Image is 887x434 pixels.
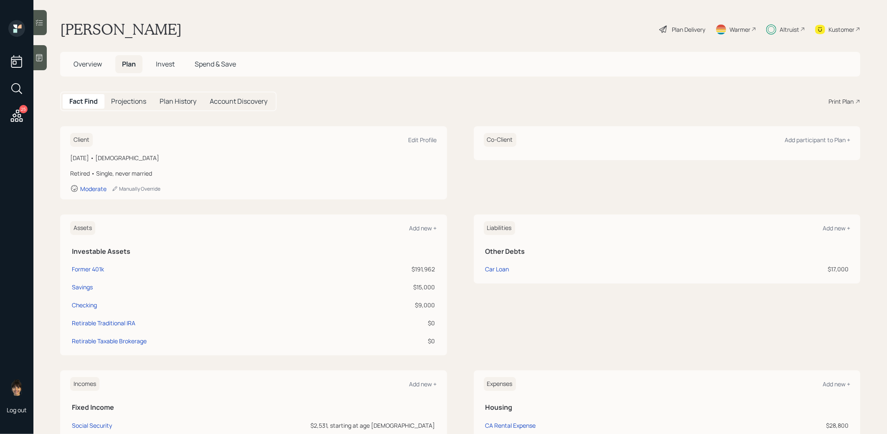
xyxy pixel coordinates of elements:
h6: Client [70,133,93,147]
div: $191,962 [345,265,435,273]
span: Plan [122,59,136,69]
h6: Assets [70,221,95,235]
span: Spend & Save [195,59,236,69]
h6: Expenses [484,377,516,391]
div: $0 [345,337,435,345]
div: Savings [72,283,93,291]
div: Former 401k [72,265,104,273]
div: $17,000 [679,265,849,273]
div: Edit Profile [409,136,437,144]
img: treva-nostdahl-headshot.png [8,379,25,396]
div: Retirable Traditional IRA [72,319,135,327]
h6: Co-Client [484,133,516,147]
h5: Fixed Income [72,403,435,411]
h5: Account Discovery [210,97,267,105]
div: Retired • Single, never married [70,169,437,178]
h5: Other Debts [485,248,849,255]
span: Overview [74,59,102,69]
h5: Plan History [160,97,196,105]
div: Add new + [409,380,437,388]
div: CA Rental Expense [485,421,536,429]
div: $15,000 [345,283,435,291]
div: Altruist [780,25,799,34]
h5: Projections [111,97,146,105]
h5: Investable Assets [72,248,435,255]
div: $2,531, starting at age [DEMOGRAPHIC_DATA] [224,421,435,430]
div: Add new + [823,224,850,232]
div: Add new + [823,380,850,388]
div: Plan Delivery [672,25,705,34]
div: $9,000 [345,301,435,309]
div: $28,800 [694,421,849,430]
div: Add new + [409,224,437,232]
h5: Fact Find [69,97,98,105]
div: Log out [7,406,27,414]
h6: Incomes [70,377,99,391]
h6: Liabilities [484,221,515,235]
div: Add participant to Plan + [785,136,850,144]
div: Kustomer [829,25,854,34]
div: Car Loan [485,265,509,273]
div: Manually Override [112,185,160,192]
span: Invest [156,59,175,69]
div: Print Plan [829,97,854,106]
div: Moderate [80,185,107,193]
div: [DATE] • [DEMOGRAPHIC_DATA] [70,153,437,162]
div: Checking [72,301,97,309]
h1: [PERSON_NAME] [60,20,182,38]
div: Retirable Taxable Brokerage [72,337,147,345]
div: Social Security [72,421,112,429]
h5: Housing [485,403,849,411]
div: 25 [19,105,28,113]
div: Warmer [729,25,750,34]
div: $0 [345,319,435,327]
